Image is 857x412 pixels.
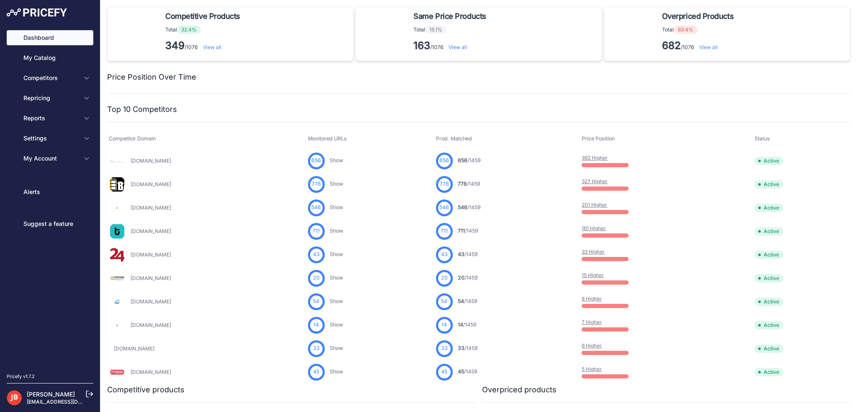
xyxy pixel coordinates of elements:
[7,70,93,86] button: Competitors
[7,131,93,146] button: Settings
[441,274,448,282] span: 20
[754,227,783,236] span: Active
[313,227,320,235] span: 711
[458,204,467,210] span: 546
[458,321,463,328] span: 14
[754,298,783,306] span: Active
[458,228,478,234] a: 711/1459
[330,275,343,281] a: Show
[699,44,718,50] a: View all
[23,134,78,143] span: Settings
[754,274,783,282] span: Active
[313,345,320,352] span: 33
[330,345,343,351] a: Show
[313,321,319,329] span: 14
[440,180,449,188] span: 778
[425,26,446,34] span: 15.1%
[754,204,783,212] span: Active
[131,275,171,281] a: [DOMAIN_NAME]
[754,321,783,329] span: Active
[441,345,448,352] span: 33
[458,181,467,187] span: 778
[7,8,67,17] img: Pricefy Logo
[754,157,783,165] span: Active
[458,204,481,210] a: 546/1459
[311,157,321,165] span: 656
[203,44,221,50] a: View all
[114,345,154,352] a: [DOMAIN_NAME]
[662,10,734,22] span: Overpriced Products
[458,298,464,304] span: 54
[7,91,93,106] button: Repricing
[177,26,201,34] span: 32.4%
[441,321,447,329] span: 14
[131,322,171,328] a: [DOMAIN_NAME]
[458,275,478,281] a: 20/1459
[311,204,321,212] span: 546
[313,251,320,259] span: 43
[458,251,478,257] a: 43/1459
[131,205,171,211] a: [DOMAIN_NAME]
[27,399,114,405] a: [EMAIL_ADDRESS][DOMAIN_NAME]
[109,135,156,142] span: Competitor Domain
[7,184,93,200] a: Alerts
[439,204,449,212] span: 546
[330,321,343,328] a: Show
[330,204,343,210] a: Show
[7,111,93,126] button: Reports
[23,114,78,122] span: Reports
[582,249,605,255] a: 33 Higher
[582,178,608,184] a: 327 Higher
[754,368,783,376] span: Active
[458,228,465,234] span: 711
[413,39,430,52] strong: 163
[131,158,171,164] a: [DOMAIN_NAME]
[313,274,320,282] span: 20
[436,135,472,142] span: Prod. Matched
[458,181,480,187] a: 778/1459
[582,155,608,161] a: 392 Higher
[330,368,343,375] a: Show
[165,39,244,52] p: /1076
[165,39,185,52] strong: 349
[458,321,477,328] a: 14/1459
[582,135,615,142] span: Price Position
[458,345,464,351] span: 33
[107,384,185,396] h2: Competitive products
[131,251,171,258] a: [DOMAIN_NAME]
[107,71,196,83] h2: Price Position Over Time
[413,39,489,52] p: /1076
[313,368,319,376] span: 45
[582,295,602,302] a: 8 Higher
[458,298,477,304] a: 54/1459
[131,369,171,375] a: [DOMAIN_NAME]
[754,135,770,142] span: Status
[754,251,783,259] span: Active
[27,391,75,398] a: [PERSON_NAME]
[582,366,602,372] a: 5 Higher
[441,368,447,376] span: 45
[330,298,343,304] a: Show
[458,368,477,375] a: 45/1459
[330,157,343,163] a: Show
[330,181,343,187] a: Show
[165,26,244,34] p: Total
[458,157,467,163] span: 656
[482,384,557,396] h2: Overpriced products
[107,104,177,115] h2: Top 10 Competitors
[754,345,783,353] span: Active
[7,30,93,363] nav: Sidebar
[330,228,343,234] a: Show
[23,94,78,102] span: Repricing
[439,157,449,165] span: 656
[441,298,447,306] span: 54
[312,180,321,188] span: 778
[458,368,464,375] span: 45
[458,251,464,257] span: 43
[662,26,737,34] p: Total
[165,10,240,22] span: Competitive Products
[7,373,35,380] div: Pricefy v1.7.2
[131,298,171,305] a: [DOMAIN_NAME]
[441,251,448,259] span: 43
[662,39,737,52] p: /1076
